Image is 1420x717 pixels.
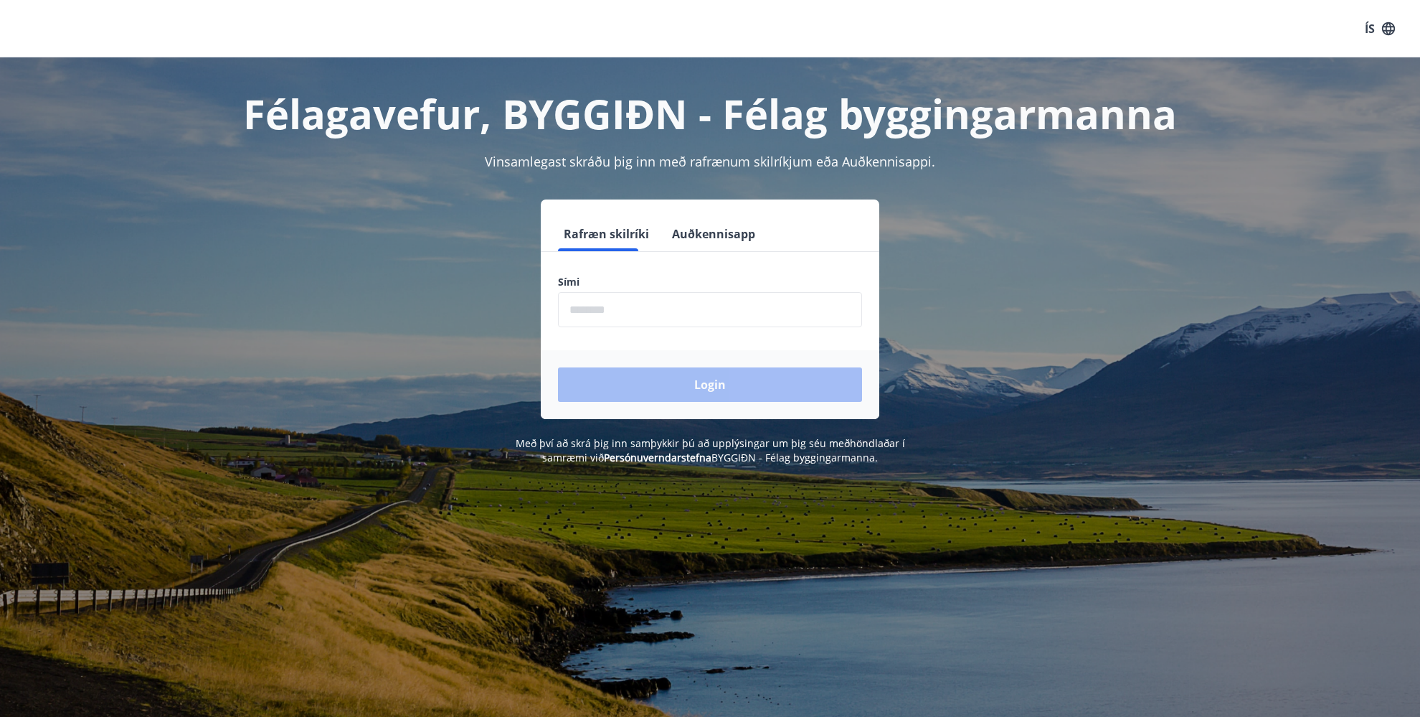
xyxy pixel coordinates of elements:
span: Vinsamlegast skráðu þig inn með rafrænum skilríkjum eða Auðkennisappi. [485,153,935,170]
button: Rafræn skilríki [558,217,655,251]
label: Sími [558,275,862,289]
span: Með því að skrá þig inn samþykkir þú að upplýsingar um þig séu meðhöndlaðar í samræmi við BYGGIÐN... [516,436,905,464]
button: Auðkennisapp [666,217,761,251]
button: ÍS [1357,16,1403,42]
h1: Félagavefur, BYGGIÐN - Félag byggingarmanna [211,86,1209,141]
a: Persónuverndarstefna [604,451,711,464]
